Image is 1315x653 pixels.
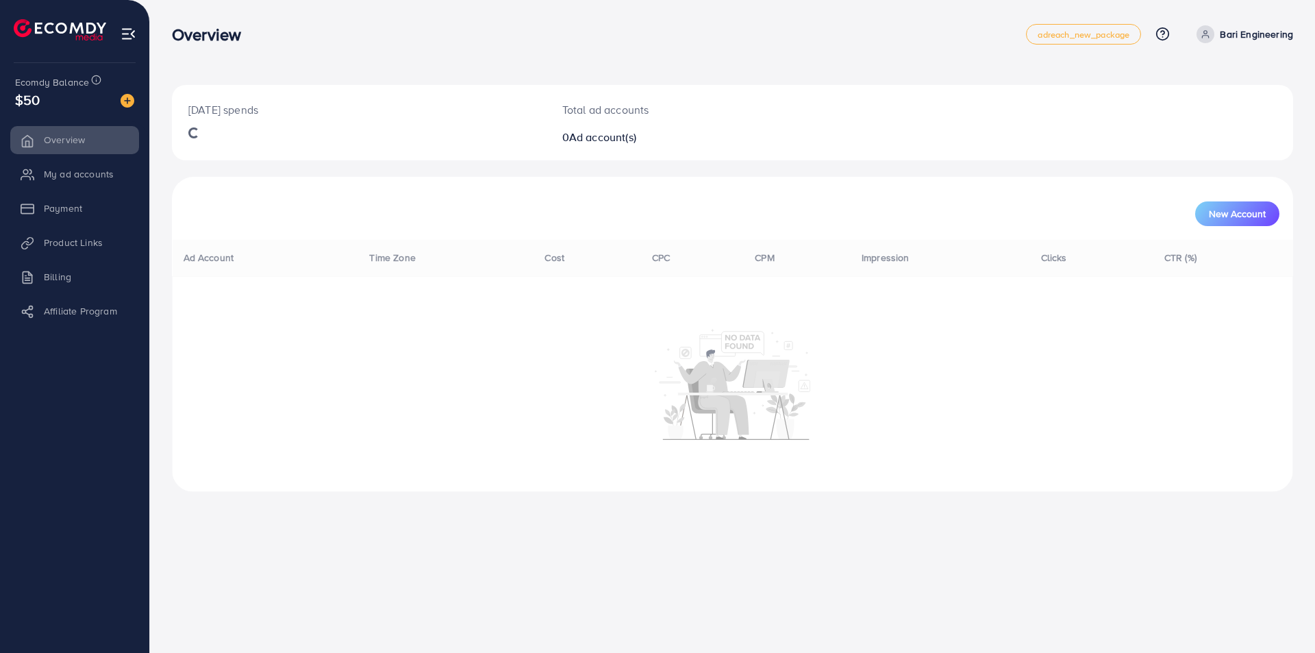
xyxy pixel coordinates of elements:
[1195,201,1279,226] button: New Account
[15,90,40,110] span: $50
[1191,25,1293,43] a: Bari Engineering
[562,131,810,144] h2: 0
[14,19,106,40] img: logo
[1220,26,1293,42] p: Bari Engineering
[121,26,136,42] img: menu
[562,101,810,118] p: Total ad accounts
[1026,24,1141,45] a: adreach_new_package
[1209,209,1266,219] span: New Account
[172,25,252,45] h3: Overview
[121,94,134,108] img: image
[569,130,636,145] span: Ad account(s)
[15,75,89,89] span: Ecomdy Balance
[1038,30,1129,39] span: adreach_new_package
[188,101,529,118] p: [DATE] spends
